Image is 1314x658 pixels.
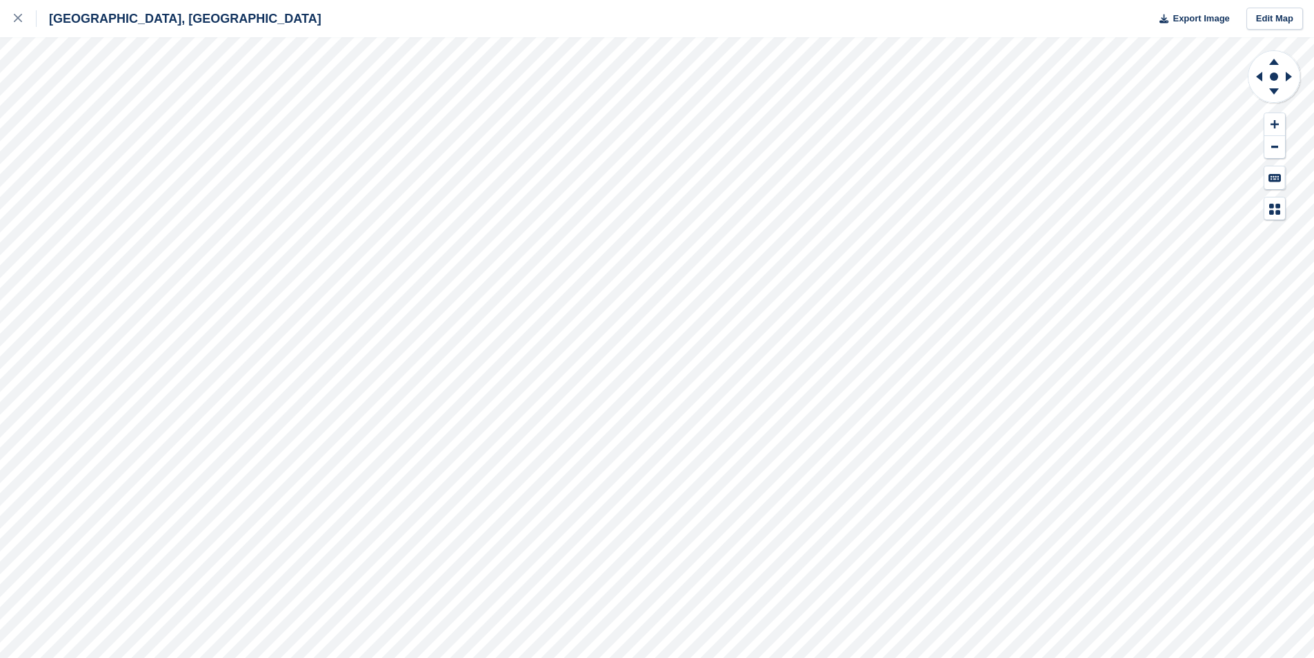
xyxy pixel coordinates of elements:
a: Edit Map [1246,8,1303,30]
div: [GEOGRAPHIC_DATA], [GEOGRAPHIC_DATA] [37,10,321,27]
button: Zoom In [1264,113,1285,136]
span: Export Image [1173,12,1229,26]
button: Map Legend [1264,197,1285,220]
button: Zoom Out [1264,136,1285,159]
button: Keyboard Shortcuts [1264,166,1285,189]
button: Export Image [1151,8,1230,30]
